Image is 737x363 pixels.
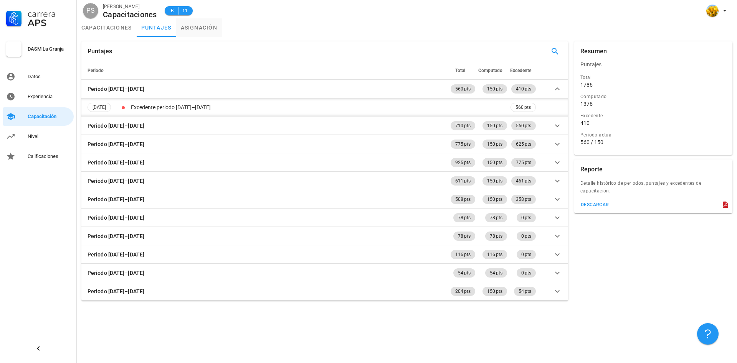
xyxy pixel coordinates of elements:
[521,268,531,278] span: 0 pts
[28,9,71,18] div: Carrera
[86,3,94,18] span: PS
[490,268,502,278] span: 54 pts
[516,195,531,204] span: 358 pts
[516,140,531,149] span: 625 pts
[478,68,502,73] span: Computado
[516,176,531,186] span: 461 pts
[88,85,144,93] div: Periodo [DATE]–[DATE]
[580,81,593,88] div: 1786
[103,10,157,19] div: Capacitaciones
[509,61,537,80] th: Excedente
[487,140,502,149] span: 150 pts
[521,232,531,241] span: 0 pts
[81,61,449,80] th: Periodo
[88,41,112,61] div: Puntajes
[521,213,531,222] span: 0 pts
[3,67,74,86] a: Datos
[88,287,144,296] div: Periodo [DATE]–[DATE]
[83,3,98,18] div: avatar
[28,74,71,80] div: Datos
[580,41,607,61] div: Resumen
[28,133,71,140] div: Nivel
[28,94,71,100] div: Experiencia
[487,195,502,204] span: 150 pts
[580,74,726,81] div: Total
[458,268,471,278] span: 54 pts
[455,68,465,73] span: Total
[487,287,502,296] span: 150 pts
[88,68,104,73] span: Periodo
[580,202,609,207] div: descargar
[516,158,531,167] span: 775 pts
[487,176,502,186] span: 150 pts
[93,103,106,112] span: [DATE]
[455,158,471,167] span: 925 pts
[455,84,471,94] span: 560 pts
[580,93,726,100] div: Computado
[3,127,74,146] a: Nivel
[28,113,71,120] div: Capacitación
[455,140,471,149] span: 775 pts
[458,213,471,222] span: 78 pts
[176,18,222,37] a: asignación
[487,84,502,94] span: 150 pts
[510,68,531,73] span: Excedente
[28,18,71,28] div: APS
[455,176,471,186] span: 611 pts
[103,3,157,10] div: [PERSON_NAME]
[580,159,603,179] div: Reporte
[88,195,144,204] div: Periodo [DATE]–[DATE]
[88,122,144,130] div: Periodo [DATE]–[DATE]
[455,121,471,130] span: 710 pts
[28,46,71,52] div: DASM La Granja
[516,121,531,130] span: 560 pts
[580,131,726,139] div: Periodo actual
[137,18,176,37] a: puntajes
[487,158,502,167] span: 150 pts
[574,179,732,199] div: Detalle histórico de periodos, puntajes y excedentes de capacitación.
[580,100,593,107] div: 1376
[77,18,137,37] a: capacitaciones
[88,158,144,167] div: Periodo [DATE]–[DATE]
[477,61,509,80] th: Computado
[129,98,509,117] td: Excedente periodo [DATE]–[DATE]
[169,7,175,15] span: B
[516,103,531,112] span: 560 pts
[706,5,719,17] div: avatar
[455,287,471,296] span: 204 pts
[516,84,531,94] span: 410 pts
[455,250,471,259] span: 116 pts
[88,269,144,277] div: Periodo [DATE]–[DATE]
[574,55,732,74] div: Puntajes
[580,120,590,126] div: 410
[88,177,144,185] div: Periodo [DATE]–[DATE]
[88,140,144,148] div: Periodo [DATE]–[DATE]
[28,153,71,159] div: Calificaciones
[88,232,144,240] div: Periodo [DATE]–[DATE]
[490,232,502,241] span: 78 pts
[487,250,502,259] span: 116 pts
[580,112,726,120] div: Excedente
[88,214,144,222] div: Periodo [DATE]–[DATE]
[182,7,188,15] span: 11
[580,139,726,146] div: 560 / 150
[519,287,531,296] span: 54 pts
[449,61,477,80] th: Total
[88,250,144,259] div: Periodo [DATE]–[DATE]
[3,87,74,106] a: Experiencia
[3,107,74,126] a: Capacitación
[455,195,471,204] span: 508 pts
[490,213,502,222] span: 78 pts
[577,199,612,210] button: descargar
[458,232,471,241] span: 78 pts
[487,121,502,130] span: 150 pts
[3,147,74,166] a: Calificaciones
[521,250,531,259] span: 0 pts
